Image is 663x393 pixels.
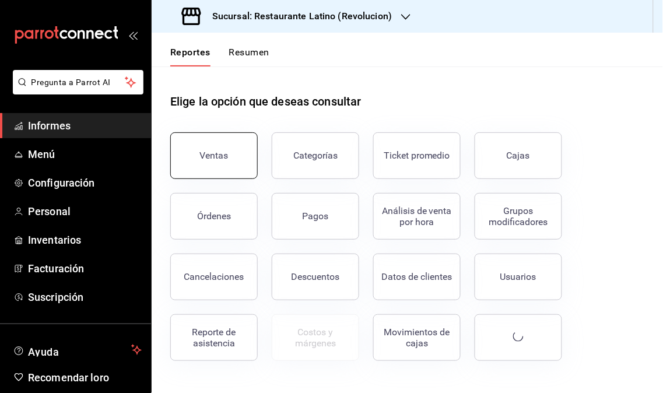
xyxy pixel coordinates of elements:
[279,327,352,349] div: Costos y márgenes
[475,132,562,179] button: Cajas
[28,291,83,303] font: Suscripción
[128,30,138,40] button: abrir_cajón_menú
[229,47,269,66] button: Resumen
[197,210,231,222] div: Órdenes
[170,254,258,300] button: Cancelaciones
[170,47,269,66] div: navigation tabs
[28,120,71,132] font: Informes
[272,193,359,240] button: Pagos
[272,132,359,179] button: Categorías
[373,193,461,240] button: Análisis de venta por hora
[28,148,55,160] font: Menú
[170,93,362,110] h1: Elige la opción que deseas consultar
[303,210,329,222] div: Pagos
[382,271,452,282] div: Datos de clientes
[28,262,84,275] font: Facturación
[178,327,250,349] div: Reporte de asistencia
[272,314,359,361] button: Contrata inventarios para ver este reporte
[381,327,453,349] div: Movimientos de cajas
[384,150,450,161] div: Ticket promedio
[170,193,258,240] button: Órdenes
[8,85,143,97] a: Pregunta a Parrot AI
[475,193,562,240] button: Grupos modificadores
[28,371,109,384] font: Recomendar loro
[184,271,244,282] div: Cancelaciones
[170,132,258,179] button: Ventas
[507,150,530,161] div: Cajas
[292,271,340,282] div: Descuentos
[373,132,461,179] button: Ticket promedio
[475,254,562,300] button: Usuarios
[13,70,143,94] button: Pregunta a Parrot AI
[373,254,461,300] button: Datos de clientes
[170,314,258,361] button: Reporte de asistencia
[482,205,555,227] div: Grupos modificadores
[500,271,536,282] div: Usuarios
[28,234,81,246] font: Inventarios
[200,150,229,161] div: Ventas
[170,47,211,66] button: Reportes
[31,78,111,87] font: Pregunta a Parrot AI
[28,346,59,358] font: Ayuda
[28,205,71,217] font: Personal
[373,314,461,361] button: Movimientos de cajas
[272,254,359,300] button: Descuentos
[203,9,392,23] h3: Sucursal: Restaurante Latino (Revolucion)
[293,150,338,161] div: Categorías
[28,177,95,189] font: Configuración
[381,205,453,227] div: Análisis de venta por hora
